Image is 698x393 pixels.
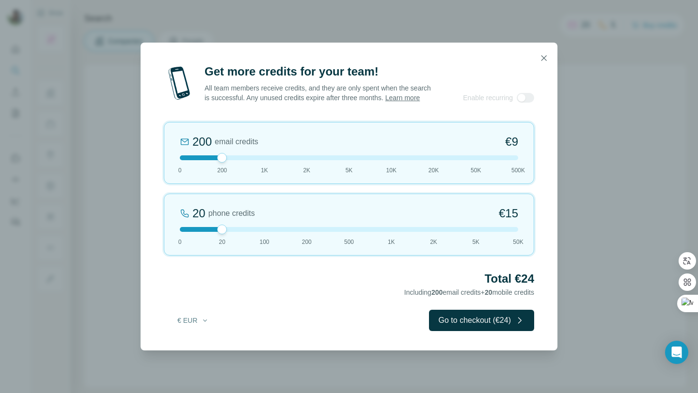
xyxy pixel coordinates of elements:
span: 100 [259,238,269,246]
span: Including email credits + mobile credits [404,288,534,296]
span: phone credits [208,208,255,219]
div: Mots-clés [121,57,148,63]
div: Domaine: [DOMAIN_NAME] [25,25,110,33]
img: website_grey.svg [16,25,23,33]
span: 50K [471,166,481,175]
span: 10K [386,166,397,175]
button: € EUR [171,312,216,329]
span: 200 [217,166,227,175]
span: 1K [261,166,268,175]
span: 0 [178,166,182,175]
p: All team members receive credits, and they are only spent when the search is successful. Any unus... [205,83,432,103]
span: Enable recurring [463,93,513,103]
span: €15 [499,206,518,221]
span: 20K [428,166,439,175]
img: logo_orange.svg [16,15,23,23]
span: 0 [178,238,182,246]
span: 5K [346,166,353,175]
div: Open Intercom Messenger [665,341,688,364]
span: 50K [513,238,523,246]
h2: Total €24 [164,271,534,287]
span: 500K [511,166,525,175]
span: 500 [344,238,354,246]
span: €9 [505,134,518,150]
span: 20 [219,238,225,246]
img: tab_keywords_by_traffic_grey.svg [110,56,118,64]
button: Go to checkout (€24) [429,310,534,331]
a: Learn more [385,94,420,102]
span: 200 [431,288,443,296]
span: email credits [215,136,258,148]
span: 1K [388,238,395,246]
div: 20 [192,206,206,221]
div: Domaine [50,57,75,63]
span: 2K [303,166,310,175]
span: 5K [472,238,479,246]
div: 200 [192,134,212,150]
span: 2K [430,238,437,246]
span: 200 [302,238,312,246]
img: mobile-phone [164,64,195,103]
img: tab_domain_overview_orange.svg [39,56,47,64]
div: v 4.0.25 [27,15,48,23]
span: 20 [485,288,492,296]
